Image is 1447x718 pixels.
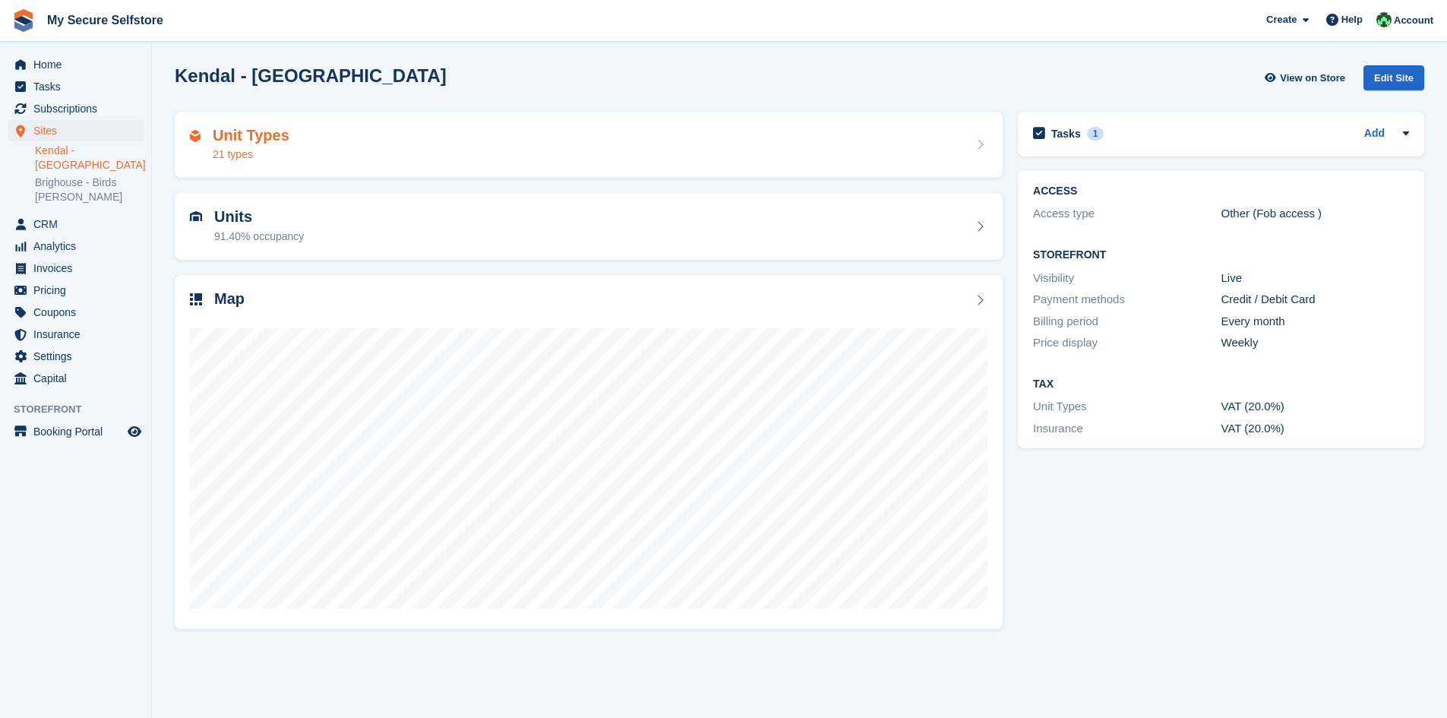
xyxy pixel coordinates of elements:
div: 21 types [213,147,289,163]
img: Greg Allsopp [1376,12,1392,27]
span: Settings [33,346,125,367]
a: View on Store [1262,65,1351,90]
a: menu [8,280,144,301]
div: Every month [1221,313,1409,331]
span: Subscriptions [33,98,125,119]
a: menu [8,214,144,235]
div: Unit Types [1033,398,1221,416]
span: Home [33,54,125,75]
span: Help [1341,12,1363,27]
a: menu [8,346,144,367]
span: Coupons [33,302,125,323]
span: Booking Portal [33,421,125,442]
span: Pricing [33,280,125,301]
a: menu [8,258,144,279]
a: Preview store [125,422,144,441]
div: Payment methods [1033,291,1221,308]
div: Access type [1033,205,1221,223]
a: menu [8,120,144,141]
a: Map [175,275,1003,630]
a: Brighouse - Birds [PERSON_NAME] [35,176,144,204]
a: Edit Site [1363,65,1424,96]
h2: Kendal - [GEOGRAPHIC_DATA] [175,65,447,86]
div: VAT (20.0%) [1221,398,1409,416]
a: menu [8,98,144,119]
div: 1 [1087,127,1104,141]
a: menu [8,324,144,345]
span: CRM [33,214,125,235]
img: unit-icn-7be61d7bf1b0ce9d3e12c5938cc71ed9869f7b940bace4675aadf7bd6d80202e.svg [190,211,202,222]
a: menu [8,368,144,389]
h2: Tasks [1051,127,1081,141]
span: Insurance [33,324,125,345]
a: menu [8,76,144,97]
div: Weekly [1221,334,1409,352]
span: Sites [33,120,125,141]
h2: ACCESS [1033,185,1409,198]
img: unit-type-icn-2b2737a686de81e16bb02015468b77c625bbabd49415b5ef34ead5e3b44a266d.svg [190,130,201,142]
img: stora-icon-8386f47178a22dfd0bd8f6a31ec36ba5ce8667c1dd55bd0f319d3a0aa187defe.svg [12,9,35,32]
a: Units 91.40% occupancy [175,193,1003,260]
h2: Tax [1033,378,1409,391]
div: Live [1221,270,1409,287]
a: menu [8,302,144,323]
div: Insurance [1033,420,1221,438]
div: Billing period [1033,313,1221,331]
a: menu [8,54,144,75]
a: Unit Types 21 types [175,112,1003,179]
h2: Map [214,290,245,308]
span: Create [1266,12,1297,27]
h2: Storefront [1033,249,1409,261]
div: Other (Fob access ) [1221,205,1409,223]
a: Add [1364,125,1385,143]
span: View on Store [1280,71,1345,86]
img: map-icn-33ee37083ee616e46c38cad1a60f524a97daa1e2b2c8c0bc3eb3415660979fc1.svg [190,293,202,305]
h2: Unit Types [213,127,289,144]
div: Visibility [1033,270,1221,287]
a: My Secure Selfstore [41,8,169,33]
span: Capital [33,368,125,389]
div: 91.40% occupancy [214,229,304,245]
span: Analytics [33,236,125,257]
div: Credit / Debit Card [1221,291,1409,308]
div: VAT (20.0%) [1221,420,1409,438]
h2: Units [214,208,304,226]
span: Storefront [14,402,151,417]
span: Tasks [33,76,125,97]
a: Kendal - [GEOGRAPHIC_DATA] [35,144,144,172]
a: menu [8,236,144,257]
a: menu [8,421,144,442]
span: Invoices [33,258,125,279]
div: Edit Site [1363,65,1424,90]
span: Account [1394,13,1433,28]
div: Price display [1033,334,1221,352]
